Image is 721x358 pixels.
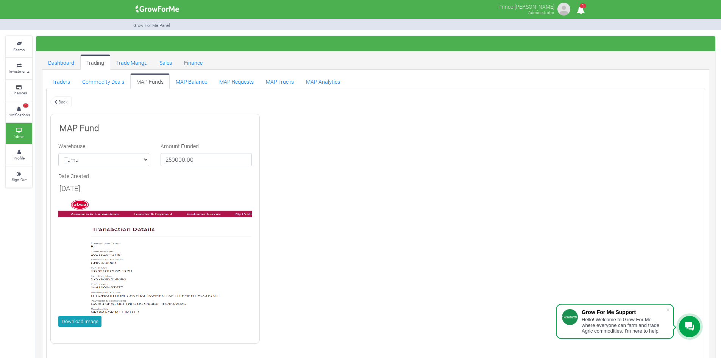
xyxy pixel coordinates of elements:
a: Traders [46,73,76,89]
a: MAP Funds [130,73,170,89]
small: Farms [13,47,25,52]
a: Download Image [58,316,101,327]
small: Admin [14,134,25,139]
a: Back [50,95,72,108]
small: Administrator [528,9,554,15]
a: Sales [153,55,178,70]
small: Notifications [8,112,30,117]
label: Date Created [58,172,89,180]
a: 1 Notifications [6,102,32,122]
input: 0.00 [161,153,251,167]
a: MAP Balance [170,73,213,89]
a: Profile [6,145,32,166]
a: MAP Requests [213,73,260,89]
small: Profile [14,155,25,161]
span: 1 [580,3,586,8]
a: 1 [573,7,588,14]
a: Investments [6,58,32,79]
small: Investments [9,69,30,74]
p: Prince-[PERSON_NAME] [498,2,554,11]
small: Grow For Me Panel [133,22,170,28]
a: MAP Trucks [260,73,300,89]
label: Warehouse [58,142,85,150]
small: Sign Out [12,177,27,182]
label: Amount Funded [161,142,199,150]
a: Sign Out [6,167,32,188]
b: MAP Fund [59,122,99,133]
h5: [DATE] [59,184,251,193]
img: Tumu [58,200,252,313]
a: Finance [178,55,209,70]
a: Admin [6,123,32,144]
a: Trading [80,55,110,70]
a: Farms [6,36,32,57]
a: Commodity Deals [76,73,130,89]
img: growforme image [133,2,182,17]
a: Finances [6,80,32,101]
a: MAP Analytics [300,73,346,89]
small: Finances [11,90,27,95]
span: 1 [23,103,28,108]
div: Grow For Me Support [582,309,666,315]
i: Notifications [573,2,588,19]
a: Dashboard [42,55,80,70]
div: Hello! Welcome to Grow For Me where everyone can farm and trade Agric commodities. I'm here to help. [582,317,666,334]
img: growforme image [556,2,571,17]
a: Trade Mangt. [110,55,153,70]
